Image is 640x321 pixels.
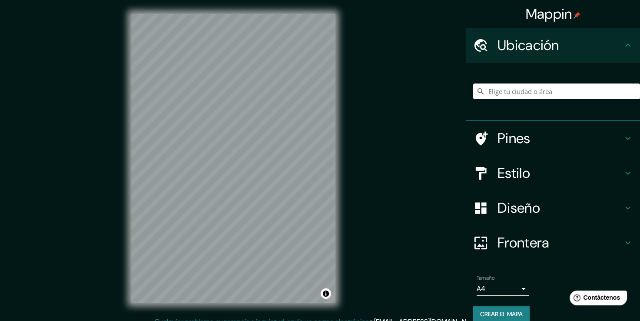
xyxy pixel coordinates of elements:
[131,14,335,303] canvas: Mapa
[480,309,523,320] font: Crear el mapa
[466,191,640,225] div: Diseño
[466,156,640,191] div: Estilo
[466,28,640,63] div: Ubicación
[497,164,623,182] h4: Estilo
[497,199,623,217] h4: Diseño
[497,234,623,251] h4: Frontera
[466,121,640,156] div: Pines
[321,288,331,299] button: Alternar atribución
[466,225,640,260] div: Frontera
[526,5,572,23] font: Mappin
[477,274,494,282] label: Tamaño
[477,282,529,296] div: A4
[497,130,623,147] h4: Pines
[563,287,630,311] iframe: Help widget launcher
[574,12,580,19] img: pin-icon.png
[497,37,623,54] h4: Ubicación
[473,84,640,99] input: Elige tu ciudad o área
